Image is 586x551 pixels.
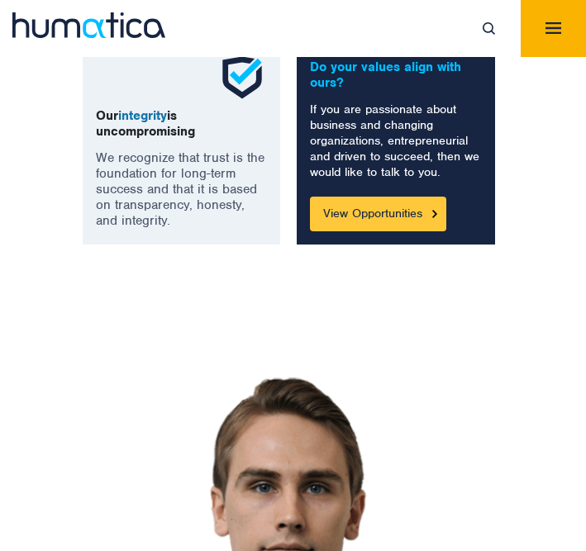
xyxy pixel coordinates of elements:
[483,22,495,35] img: search_icon
[96,108,268,140] p: Our is uncompromising
[310,59,482,91] p: Do your values align with ours?
[118,107,167,124] span: integrity
[310,102,482,180] p: If you are passionate about business and changing organizations, entrepreneurial and driven to su...
[432,210,437,217] img: Button
[546,22,561,34] img: menuicon
[96,150,268,229] p: We recognize that trust is the foundation for long-term success and that it is based on transpare...
[217,53,267,102] img: ico
[12,12,165,38] img: logo
[310,197,446,231] a: View Opportunities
